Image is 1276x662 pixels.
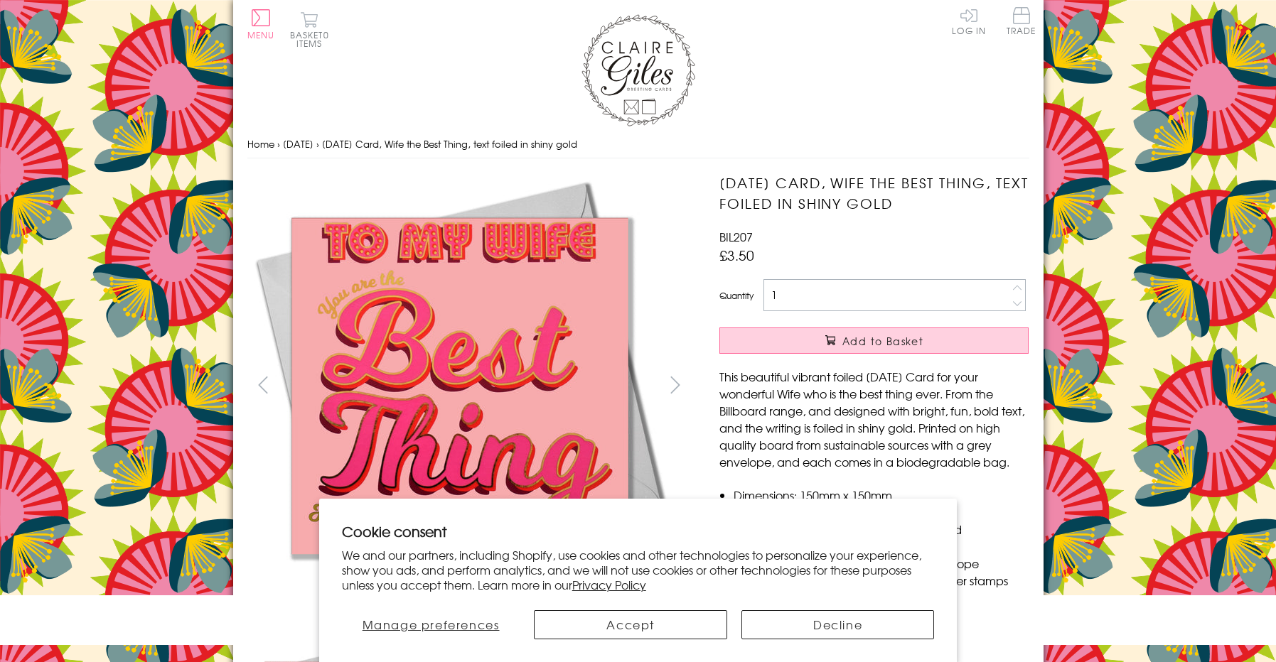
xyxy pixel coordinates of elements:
[719,173,1029,214] h1: [DATE] Card, Wife the Best Thing, text foiled in shiny gold
[296,28,329,50] span: 0 items
[247,9,275,39] button: Menu
[734,487,1029,504] li: Dimensions: 150mm x 150mm
[322,137,577,151] span: [DATE] Card, Wife the Best Thing, text foiled in shiny gold
[247,369,279,401] button: prev
[1007,7,1036,38] a: Trade
[290,11,329,48] button: Basket0 items
[247,28,275,41] span: Menu
[719,228,753,245] span: BIL207
[316,137,319,151] span: ›
[342,521,935,541] h2: Cookie consent
[572,576,646,593] a: Privacy Policy
[1007,7,1036,35] span: Trade
[952,7,986,35] a: Log In
[741,610,934,639] button: Decline
[363,616,500,633] span: Manage preferences
[659,369,691,401] button: next
[342,548,935,592] p: We and our partners, including Shopify, use cookies and other technologies to personalize your ex...
[277,137,280,151] span: ›
[342,610,520,639] button: Manage preferences
[842,334,923,348] span: Add to Basket
[247,130,1029,159] nav: breadcrumbs
[719,289,754,302] label: Quantity
[581,14,695,126] img: Claire Giles Greetings Cards
[534,610,727,639] button: Accept
[719,245,754,265] span: £3.50
[719,368,1029,470] p: This beautiful vibrant foiled [DATE] Card for your wonderful Wife who is the best thing ever. Fro...
[247,137,274,151] a: Home
[283,137,313,151] a: [DATE]
[247,173,673,599] img: Valentine's Day Card, Wife the Best Thing, text foiled in shiny gold
[691,173,1117,599] img: Valentine's Day Card, Wife the Best Thing, text foiled in shiny gold
[719,327,1029,354] button: Add to Basket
